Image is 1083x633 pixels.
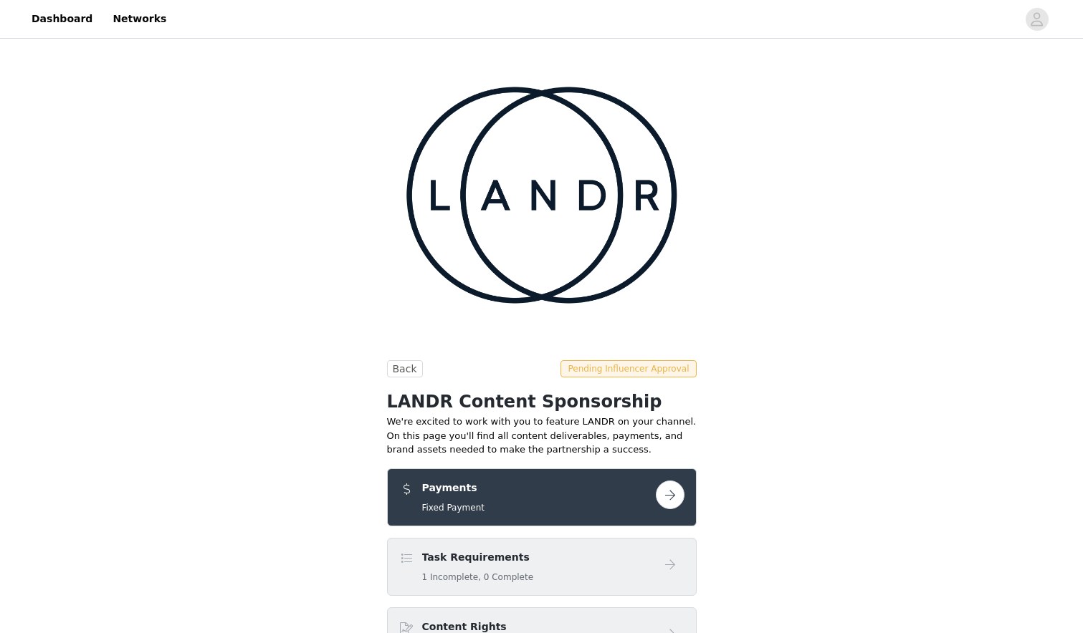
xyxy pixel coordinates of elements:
[23,3,101,35] a: Dashboard
[560,360,696,377] span: Pending Influencer Approval
[104,3,175,35] a: Networks
[387,538,697,596] div: Task Requirements
[422,550,534,565] h4: Task Requirements
[422,501,485,514] h5: Fixed Payment
[387,468,697,526] div: Payments
[387,360,423,377] button: Back
[422,571,534,584] h5: 1 Incomplete, 0 Complete
[1030,8,1044,31] div: avatar
[422,480,485,496] h4: Payments
[370,42,714,349] img: campaign image
[387,389,697,415] h1: LANDR Content Sponsorship
[387,415,697,457] p: We're excited to work with you to feature LANDR on your channel. On this page you'll find all con...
